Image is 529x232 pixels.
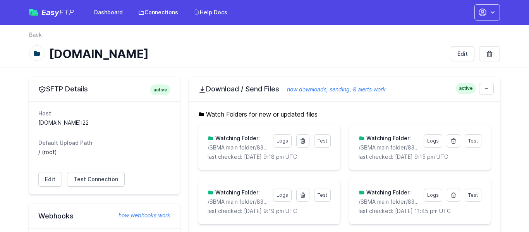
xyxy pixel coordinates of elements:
dd: [DOMAIN_NAME]:22 [38,119,170,127]
h5: Watch Folders for new or updated files [198,110,491,119]
a: Dashboard [89,5,127,19]
a: Test [314,189,331,202]
p: last checked: [DATE] 9:18 pm UTC [208,153,330,161]
nav: Breadcrumb [29,31,500,43]
h3: Watching Folder: [214,189,260,196]
a: Logs [424,189,442,202]
dt: Host [38,110,170,117]
h3: Watching Folder: [214,134,260,142]
span: active [456,83,476,94]
a: Back [29,31,42,39]
span: active [150,84,170,95]
span: Test Connection [74,175,118,183]
p: /SBMA main folder/834_Paycor [208,198,268,206]
h2: Download / Send Files [198,84,491,94]
h2: Webhooks [38,211,170,221]
h1: [DOMAIN_NAME] [49,47,445,61]
span: Easy [41,9,74,16]
a: how webhooks work [111,211,170,219]
dd: / (root) [38,148,170,156]
h2: SFTP Details [38,84,170,94]
span: Test [318,192,327,198]
a: Help Docs [189,5,232,19]
span: FTP [59,8,74,17]
p: last checked: [DATE] 9:19 pm UTC [208,207,330,215]
span: Test [468,192,478,198]
p: /SBMA main folder/834_ClearSprings [359,198,419,206]
a: EasyFTP [29,9,74,16]
a: Test [465,189,481,202]
a: Logs [273,189,292,202]
p: /SBMA main folder/834_Greenshades [208,144,268,151]
p: last checked: [DATE] 9:15 pm UTC [359,153,481,161]
a: Edit [38,172,62,187]
a: Logs [273,134,292,148]
a: Test [314,134,331,148]
a: Test [465,134,481,148]
a: Connections [134,5,183,19]
h3: Watching Folder: [365,189,411,196]
span: Test [318,138,327,144]
p: last checked: [DATE] 11:45 pm UTC [359,207,481,215]
a: Test Connection [67,172,125,187]
p: /SBMA main folder/834_EverythingBenefits [359,144,419,151]
a: Logs [424,134,442,148]
a: how downloads, sending, & alerts work [279,86,386,93]
a: Edit [451,46,474,61]
img: easyftp_logo.png [29,9,38,16]
h3: Watching Folder: [365,134,411,142]
dt: Default Upload Path [38,139,170,147]
span: Test [468,138,478,144]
